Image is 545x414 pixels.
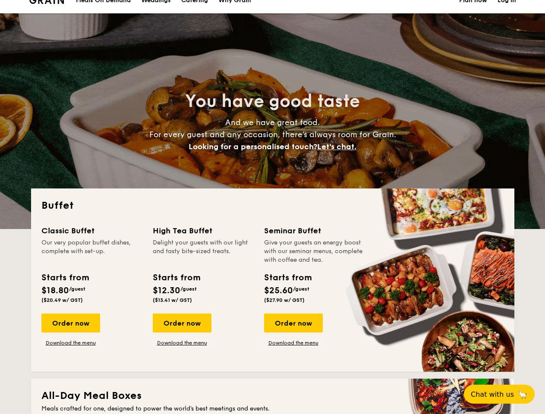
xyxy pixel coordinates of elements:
a: Download the menu [153,339,211,346]
div: Starts from [153,271,200,284]
span: Let's chat. [317,142,356,151]
div: Our very popular buffet dishes, complete with set-up. [41,238,142,264]
span: $25.60 [264,285,293,296]
div: Order now [41,314,100,332]
button: Chat with us🦙 [464,385,535,404]
a: Download the menu [264,339,323,346]
span: $18.80 [41,285,69,296]
span: ($27.90 w/ GST) [264,297,305,303]
div: Classic Buffet [41,225,142,237]
div: High Tea Buffet [153,225,254,237]
span: $12.30 [153,285,180,296]
span: And we have great food. For every guest and any occasion, there’s always room for Grain. [149,118,396,151]
h2: All-Day Meal Boxes [41,389,504,403]
span: ($20.49 w/ GST) [41,297,83,303]
span: /guest [180,286,197,292]
div: Starts from [264,271,311,284]
div: Order now [153,314,211,332]
span: ($13.41 w/ GST) [153,297,192,303]
span: You have good taste [185,91,360,112]
h2: Buffet [41,199,504,213]
div: Order now [264,314,323,332]
div: Meals crafted for one, designed to power the world's best meetings and events. [41,405,504,413]
div: Delight your guests with our light and tasty bite-sized treats. [153,238,254,264]
span: /guest [293,286,309,292]
span: Chat with us [471,390,514,398]
span: /guest [69,286,85,292]
div: Seminar Buffet [264,225,365,237]
span: 🦙 [517,389,528,399]
div: Give your guests an energy boost with our seminar menus, complete with coffee and tea. [264,238,365,264]
span: Looking for a personalised touch? [189,142,317,151]
div: Starts from [41,271,88,284]
a: Download the menu [41,339,100,346]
